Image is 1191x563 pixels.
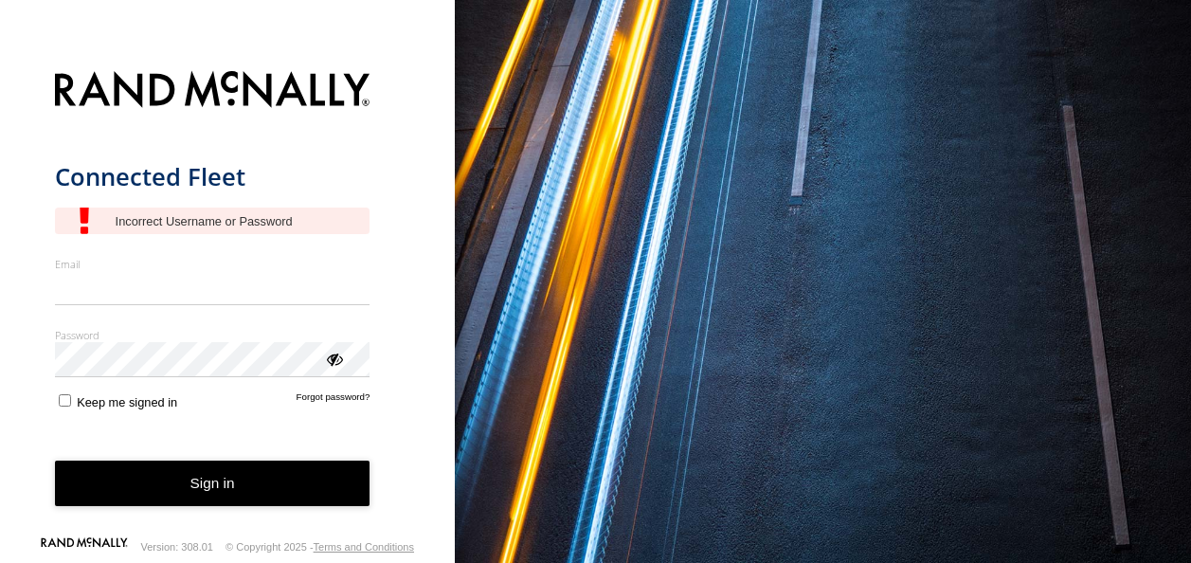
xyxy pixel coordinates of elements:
[297,391,370,409] a: Forgot password?
[55,161,370,192] h1: Connected Fleet
[55,60,401,537] form: main
[324,349,343,368] div: ViewPassword
[59,394,71,407] input: Keep me signed in
[141,541,213,553] div: Version: 308.01
[41,537,128,556] a: Visit our Website
[55,257,370,271] label: Email
[314,541,414,553] a: Terms and Conditions
[226,541,414,553] div: © Copyright 2025 -
[55,328,370,342] label: Password
[77,395,177,409] span: Keep me signed in
[55,461,370,507] button: Sign in
[55,67,370,116] img: Rand McNally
